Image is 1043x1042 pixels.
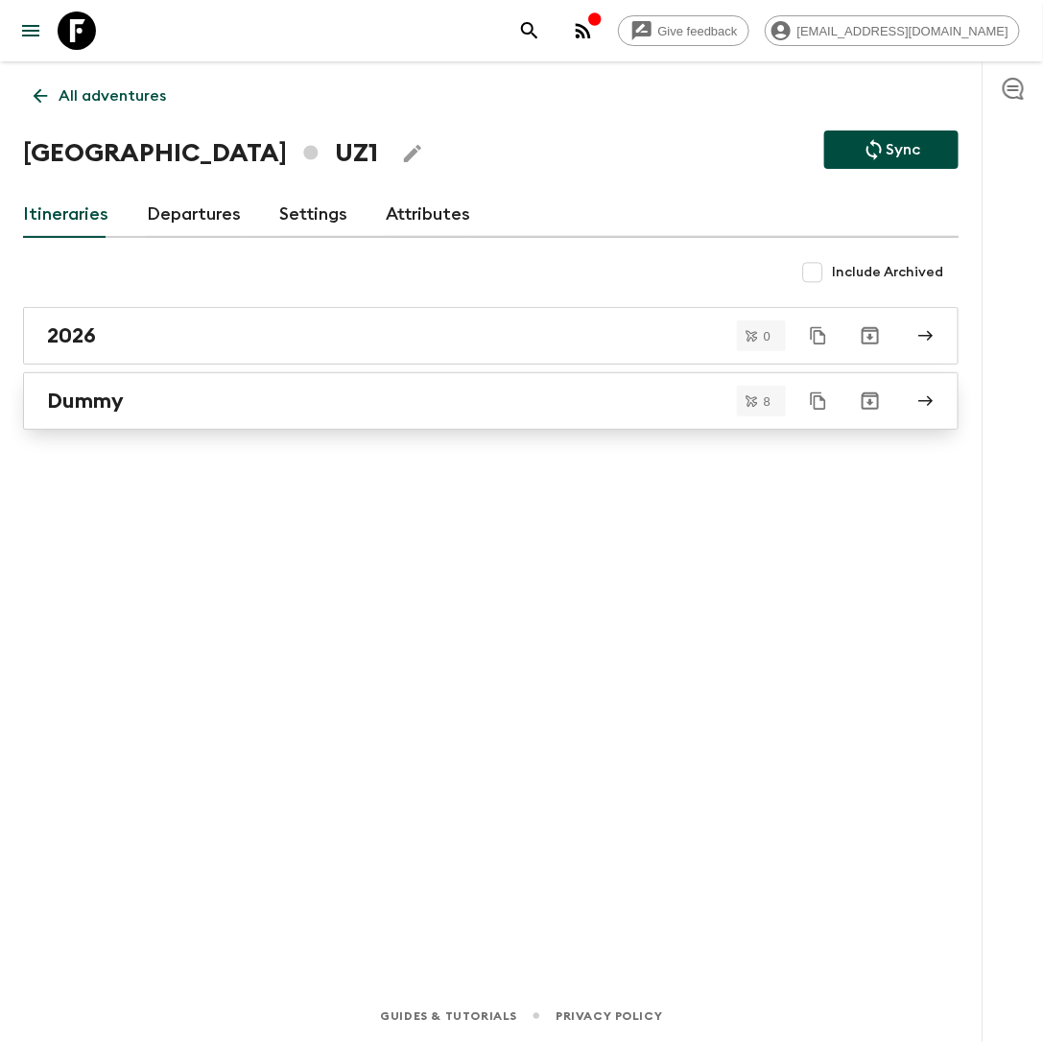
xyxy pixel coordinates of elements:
p: Sync [886,138,920,161]
button: search adventures [510,12,549,50]
button: Edit Adventure Title [393,134,432,173]
button: Duplicate [801,319,836,353]
span: [EMAIL_ADDRESS][DOMAIN_NAME] [787,24,1019,38]
p: All adventures [59,84,166,107]
a: Guides & Tutorials [380,1006,517,1027]
span: 8 [752,395,782,408]
span: 0 [752,330,782,343]
button: Duplicate [801,384,836,418]
button: Archive [851,382,889,420]
a: All adventures [23,77,177,115]
a: Privacy Policy [556,1006,662,1027]
a: Settings [279,192,347,238]
button: menu [12,12,50,50]
button: Archive [851,317,889,355]
h2: 2026 [47,323,96,348]
span: Include Archived [832,263,943,282]
span: Give feedback [648,24,748,38]
div: [EMAIL_ADDRESS][DOMAIN_NAME] [765,15,1020,46]
a: Attributes [386,192,470,238]
a: Itineraries [23,192,108,238]
h2: Dummy [47,389,124,414]
h1: [GEOGRAPHIC_DATA] UZ1 [23,134,378,173]
a: Departures [147,192,241,238]
a: 2026 [23,307,959,365]
a: Dummy [23,372,959,430]
button: Sync adventure departures to the booking engine [824,130,959,169]
a: Give feedback [618,15,749,46]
